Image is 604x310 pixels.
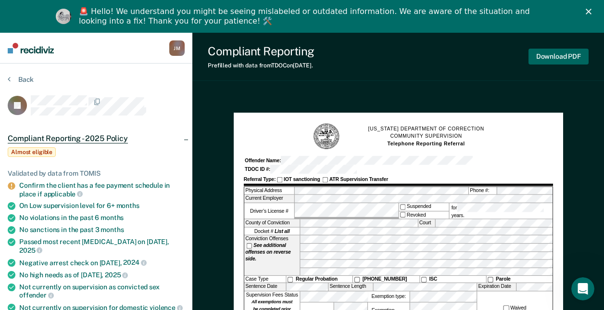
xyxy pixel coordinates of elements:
[8,147,56,157] span: Almost eligible
[19,226,185,234] div: No sanctions in the past 3
[487,277,493,283] input: Parole
[169,40,185,56] div: J M
[571,277,594,300] iframe: Intercom live chat
[313,123,340,151] img: TN Seal
[368,125,484,148] h1: [US_STATE] DEPARTMENT OF CORRECTION COMMUNITY SUPERVISION
[477,284,516,291] label: Expiration Date
[322,177,328,183] input: ATR Supervision Transfer
[208,44,315,58] div: Compliant Reporting
[244,276,286,283] div: Case Type
[528,49,589,65] button: Download PDF
[19,202,185,210] div: On Low supervision level for 6+
[284,177,320,182] strong: IOT sanctioning
[469,187,497,195] label: Phone #:
[244,220,300,227] label: County of Conviction
[19,271,185,279] div: No high needs as of [DATE],
[399,203,449,211] label: Suspended
[8,75,34,84] button: Back
[244,187,294,195] label: Physical Address
[19,258,185,267] div: Negative arrest check on [DATE],
[254,228,289,235] span: Docket #
[586,9,595,14] div: Close
[169,40,185,56] button: JM
[19,214,185,222] div: No violations in the past 6
[400,212,405,218] input: Revoked
[354,277,360,283] input: [PHONE_NUMBER]
[328,284,373,291] label: Sentence Length
[329,177,388,182] strong: ATR Supervision Transfer
[275,229,289,234] strong: List all
[101,214,124,221] span: months
[79,7,533,26] div: 🚨 Hello! We understand you might be seeing mislabeled or outdated information. We are aware of th...
[244,284,286,291] label: Sentence Date
[8,43,54,53] img: Recidiviz
[244,195,294,203] label: Current Employer
[208,62,315,69] div: Prefilled with data from TDOC on [DATE] .
[19,238,185,254] div: Passed most recent [MEDICAL_DATA] on [DATE],
[277,177,282,183] input: IOT sanctioning
[387,141,465,147] strong: Telephone Reporting Referral
[245,167,270,172] strong: TDOC ID #:
[8,134,128,143] span: Compliant Reporting - 2025 Policy
[245,158,281,164] strong: Offender Name:
[287,277,293,283] input: Regular Probation
[19,246,42,254] span: 2025
[19,291,54,299] span: offender
[421,277,427,283] input: ISC
[429,277,437,283] strong: ISC
[56,9,71,24] img: Profile image for Kim
[101,226,124,233] span: months
[296,277,338,283] strong: Regular Probation
[246,243,252,249] input: See additional offenses on reverse side.
[8,169,185,178] div: Validated by data from TOMIS
[457,203,543,212] input: for years.
[244,203,294,219] label: Driver’s License #
[399,211,449,219] label: Revoked
[418,220,435,227] label: Court
[400,204,405,210] input: Suspended
[245,243,290,261] strong: See additional offenses on reverse side.
[368,291,409,302] label: Exemption type:
[123,258,146,266] span: 2024
[19,283,185,299] div: Not currently on supervision as convicted sex
[244,235,300,275] div: Conviction Offenses
[116,202,139,209] span: months
[450,203,551,219] label: for years.
[105,271,128,279] span: 2025
[19,181,185,198] div: Confirm the client has a fee payment schedule in place if applicable
[243,177,275,182] strong: Referral Type:
[496,277,511,283] strong: Parole
[362,277,407,283] strong: [PHONE_NUMBER]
